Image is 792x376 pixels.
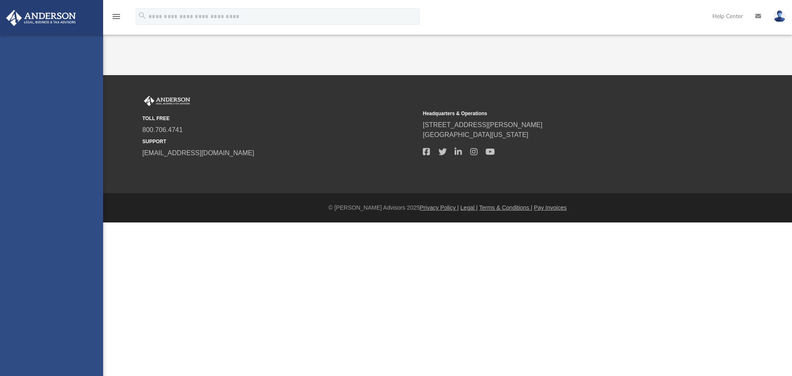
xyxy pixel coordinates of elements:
a: Pay Invoices [534,204,566,211]
a: [EMAIL_ADDRESS][DOMAIN_NAME] [142,149,254,156]
small: Headquarters & Operations [423,110,698,117]
small: TOLL FREE [142,115,417,122]
img: Anderson Advisors Platinum Portal [4,10,78,26]
a: Legal | [460,204,478,211]
a: Terms & Conditions | [479,204,533,211]
a: 800.706.4741 [142,126,183,133]
a: [GEOGRAPHIC_DATA][US_STATE] [423,131,528,138]
i: menu [111,12,121,21]
a: [STREET_ADDRESS][PERSON_NAME] [423,121,542,128]
small: SUPPORT [142,138,417,145]
img: Anderson Advisors Platinum Portal [142,96,192,106]
img: User Pic [773,10,786,22]
a: menu [111,16,121,21]
div: © [PERSON_NAME] Advisors 2025 [103,203,792,212]
i: search [138,11,147,20]
a: Privacy Policy | [420,204,459,211]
